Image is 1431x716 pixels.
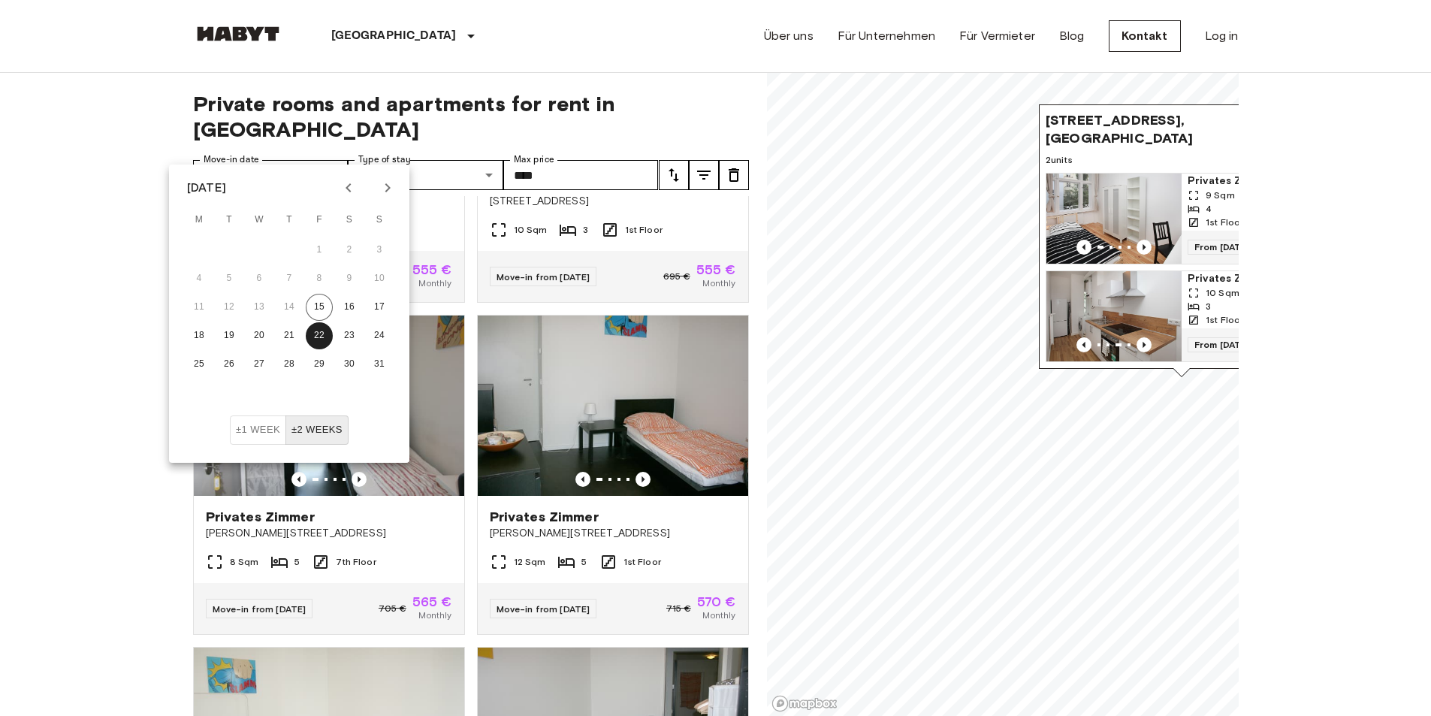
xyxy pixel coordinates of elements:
[514,555,546,569] span: 12 Sqm
[306,294,333,321] button: 15
[1206,313,1243,327] span: 1st Floor
[276,205,303,235] span: Thursday
[1206,300,1211,313] span: 3
[497,603,590,615] span: Move-in from [DATE]
[246,322,273,349] button: 20
[216,322,243,349] button: 19
[696,263,736,276] span: 555 €
[1206,189,1235,202] span: 9 Sqm
[379,602,406,615] span: 705 €
[623,555,661,569] span: 1st Floor
[1109,20,1181,52] a: Kontakt
[375,175,400,201] button: Next month
[230,555,259,569] span: 8 Sqm
[490,508,599,526] span: Privates Zimmer
[366,322,393,349] button: 24
[490,526,736,541] span: [PERSON_NAME][STREET_ADDRESS]
[291,472,306,487] button: Previous image
[666,602,691,615] span: 715 €
[366,205,393,235] span: Sunday
[1206,202,1212,216] span: 4
[186,351,213,378] button: 25
[771,695,838,712] a: Mapbox logo
[764,27,814,45] a: Über uns
[659,160,689,190] button: tune
[204,153,259,166] label: Move-in date
[1076,240,1091,255] button: Previous image
[206,508,315,526] span: Privates Zimmer
[1046,271,1182,361] img: Marketing picture of unit DE-01-233-02M
[1059,27,1085,45] a: Blog
[514,223,548,237] span: 10 Sqm
[418,609,451,622] span: Monthly
[216,351,243,378] button: 26
[514,153,554,166] label: Max price
[276,322,303,349] button: 21
[230,415,286,445] button: ±1 week
[246,205,273,235] span: Wednesday
[336,205,363,235] span: Saturday
[497,271,590,282] span: Move-in from [DATE]
[285,415,349,445] button: ±2 weeks
[719,160,749,190] button: tune
[412,595,452,609] span: 565 €
[1188,271,1311,286] span: Privates Zimmer
[412,263,452,276] span: 555 €
[581,555,587,569] span: 5
[697,595,736,609] span: 570 €
[216,205,243,235] span: Tuesday
[336,322,363,349] button: 23
[1046,174,1182,264] img: Marketing picture of unit DE-01-232-03M
[336,294,363,321] button: 16
[366,351,393,378] button: 31
[689,160,719,190] button: tune
[1046,153,1318,167] span: 2 units
[352,472,367,487] button: Previous image
[206,526,452,541] span: [PERSON_NAME][STREET_ADDRESS]
[477,315,749,635] a: Marketing picture of unit DE-01-302-004-04Previous imagePrevious imagePrivates Zimmer[PERSON_NAME...
[418,276,451,290] span: Monthly
[358,153,411,166] label: Type of stay
[959,27,1035,45] a: Für Vermieter
[306,351,333,378] button: 29
[575,472,590,487] button: Previous image
[230,415,349,445] div: Move In Flexibility
[186,322,213,349] button: 18
[366,294,393,321] button: 17
[1206,286,1239,300] span: 10 Sqm
[478,316,748,496] img: Marketing picture of unit DE-01-302-004-04
[838,27,935,45] a: Für Unternehmen
[1046,111,1288,147] span: [STREET_ADDRESS], [GEOGRAPHIC_DATA]
[1046,270,1318,362] a: Previous imagePrevious imagePrivates Zimmer10 Sqm31st FloorFrom [DATE]
[1137,337,1152,352] button: Previous image
[1076,337,1091,352] button: Previous image
[336,555,376,569] span: 7th Floor
[663,270,690,283] span: 695 €
[625,223,663,237] span: 1st Floor
[193,315,465,635] a: Marketing picture of unit DE-01-302-020-03Previous imagePrevious imagePrivates Zimmer[PERSON_NAME...
[336,351,363,378] button: 30
[331,27,457,45] p: [GEOGRAPHIC_DATA]
[702,276,735,290] span: Monthly
[294,555,300,569] span: 5
[193,91,749,142] span: Private rooms and apartments for rent in [GEOGRAPHIC_DATA]
[187,179,226,197] div: [DATE]
[702,609,735,622] span: Monthly
[1046,173,1318,264] a: Marketing picture of unit DE-01-232-03MPrevious imagePrevious imagePrivates Zimmer9 Sqm41st Floor...
[213,603,306,615] span: Move-in from [DATE]
[336,175,361,201] button: Previous month
[193,26,283,41] img: Habyt
[186,205,213,235] span: Monday
[246,351,273,378] button: 27
[1039,104,1324,377] div: Map marker
[1137,240,1152,255] button: Previous image
[635,472,651,487] button: Previous image
[1188,174,1311,189] span: Privates Zimmer
[583,223,588,237] span: 3
[276,351,303,378] button: 28
[490,194,736,209] span: [STREET_ADDRESS]
[306,205,333,235] span: Friday
[1188,240,1257,255] span: From [DATE]
[1206,216,1243,229] span: 1st Floor
[1188,337,1257,352] span: From [DATE]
